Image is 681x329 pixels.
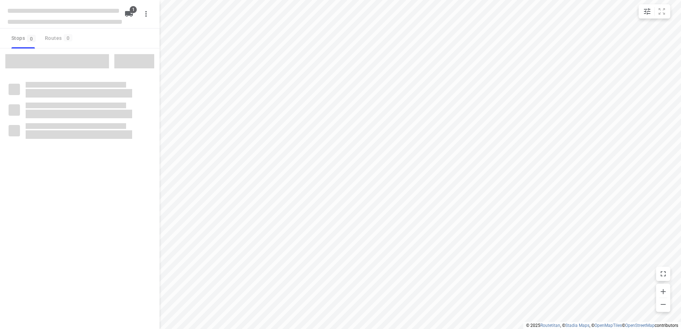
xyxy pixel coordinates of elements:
[639,4,670,19] div: small contained button group
[526,323,678,328] li: © 2025 , © , © © contributors
[640,4,654,19] button: Map settings
[625,323,655,328] a: OpenStreetMap
[594,323,622,328] a: OpenMapTiles
[540,323,560,328] a: Routetitan
[565,323,589,328] a: Stadia Maps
